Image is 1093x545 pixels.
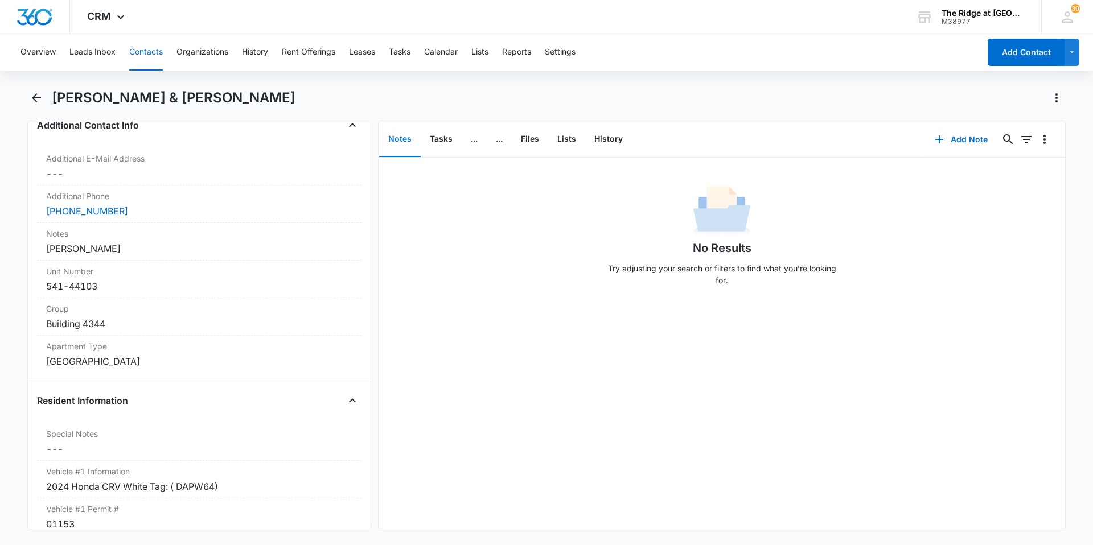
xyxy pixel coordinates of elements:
label: Group [46,303,352,315]
button: Overflow Menu [1036,130,1054,148]
div: notifications count [1071,4,1080,13]
div: Special Notes--- [37,423,361,461]
label: Apartment Type [46,340,352,352]
img: No Data [693,183,750,240]
h4: Additional Contact Info [37,118,139,132]
div: 541-44103 [46,279,352,293]
button: Search... [999,130,1017,148]
span: 39 [1071,4,1080,13]
div: Vehicle #1 Information2024 Honda CRV White Tag: ( DAPW64) [37,461,361,498]
button: Lists [548,122,585,157]
button: Overview [20,34,56,71]
button: Rent Offerings [282,34,335,71]
button: Files [512,122,548,157]
div: Building 4344 [46,317,352,331]
div: 2024 Honda CRV White Tag: ( DAPW64) [46,480,352,493]
button: Leases [349,34,375,71]
button: Back [27,89,45,107]
h1: No Results [693,240,751,257]
div: Apartment Type[GEOGRAPHIC_DATA] [37,336,361,373]
label: Vehicle #1 Permit # [46,503,352,515]
button: History [242,34,268,71]
div: Additional E-Mail Address--- [37,148,361,185]
button: Add Note [923,126,999,153]
div: Additional Phone[PHONE_NUMBER] [37,185,361,223]
button: Close [343,116,361,134]
span: CRM [87,10,111,22]
button: Tasks [389,34,410,71]
div: Notes[PERSON_NAME] [37,223,361,261]
div: 01153 [46,517,352,531]
dd: --- [46,167,352,180]
div: [PERSON_NAME] [46,242,352,255]
button: Add Contact [988,39,1065,66]
button: ... [462,122,487,157]
a: [PHONE_NUMBER] [46,204,128,218]
button: Notes [379,122,421,157]
div: [GEOGRAPHIC_DATA] [46,354,352,368]
button: Leads Inbox [69,34,116,71]
label: Special Notes [46,428,352,440]
label: Vehicle #1 Information [46,465,352,477]
button: Contacts [129,34,163,71]
div: Unit Number541-44103 [37,261,361,298]
div: GroupBuilding 4344 [37,298,361,336]
button: Tasks [421,122,462,157]
button: Settings [545,34,576,71]
h4: Resident Information [37,394,128,407]
button: Lists [471,34,488,71]
label: Additional Phone [46,190,352,202]
button: Organizations [176,34,228,71]
label: Notes [46,228,352,240]
div: account name [942,9,1025,18]
button: Filters [1017,130,1036,148]
dd: --- [46,442,352,456]
button: Calendar [424,34,458,71]
label: Unit Number [46,265,352,277]
button: History [585,122,632,157]
button: Close [343,391,361,410]
p: Try adjusting your search or filters to find what you’re looking for. [602,262,841,286]
h1: [PERSON_NAME] & [PERSON_NAME] [52,89,295,106]
button: ... [487,122,512,157]
div: Vehicle #1 Permit #01153 [37,498,361,536]
label: Additional E-Mail Address [46,152,352,164]
button: Reports [502,34,531,71]
button: Actions [1047,89,1066,107]
div: account id [942,18,1025,26]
